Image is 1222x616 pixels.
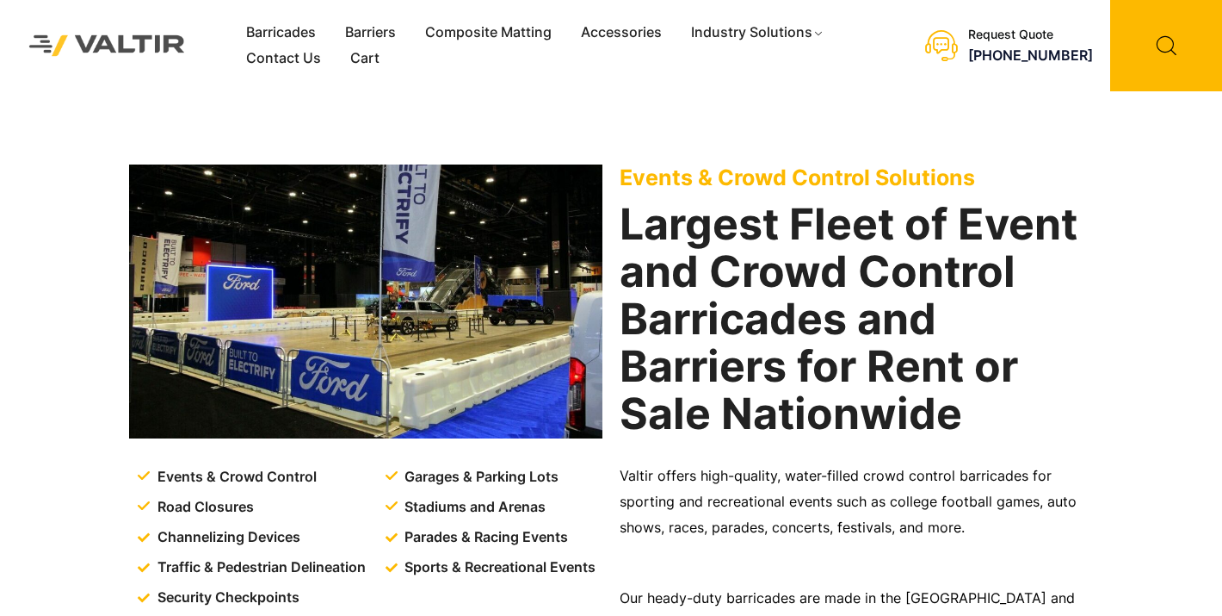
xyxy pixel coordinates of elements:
[153,525,300,551] span: Channelizing Devices
[153,555,366,581] span: Traffic & Pedestrian Delineation
[620,165,1093,190] p: Events & Crowd Control Solutions
[676,20,839,46] a: Industry Solutions
[620,464,1093,541] p: Valtir offers high-quality, water-filled crowd control barricades for sporting and recreational e...
[410,20,566,46] a: Composite Matting
[620,201,1093,438] h2: Largest Fleet of Event and Crowd Control Barricades and Barriers for Rent or Sale Nationwide
[968,28,1093,42] div: Request Quote
[400,525,568,551] span: Parades & Racing Events
[231,46,336,72] a: Contact Us
[231,20,330,46] a: Barricades
[400,555,596,581] span: Sports & Recreational Events
[153,585,299,611] span: Security Checkpoints
[153,495,254,520] span: Road Closures
[330,20,410,46] a: Barriers
[400,495,546,520] span: Stadiums and Arenas
[153,464,317,490] span: Events & Crowd Control
[336,46,394,72] a: Cart
[13,19,201,72] img: Valtir Rentals
[400,464,559,490] span: Garages & Parking Lots
[566,20,676,46] a: Accessories
[968,47,1093,64] a: [PHONE_NUMBER]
